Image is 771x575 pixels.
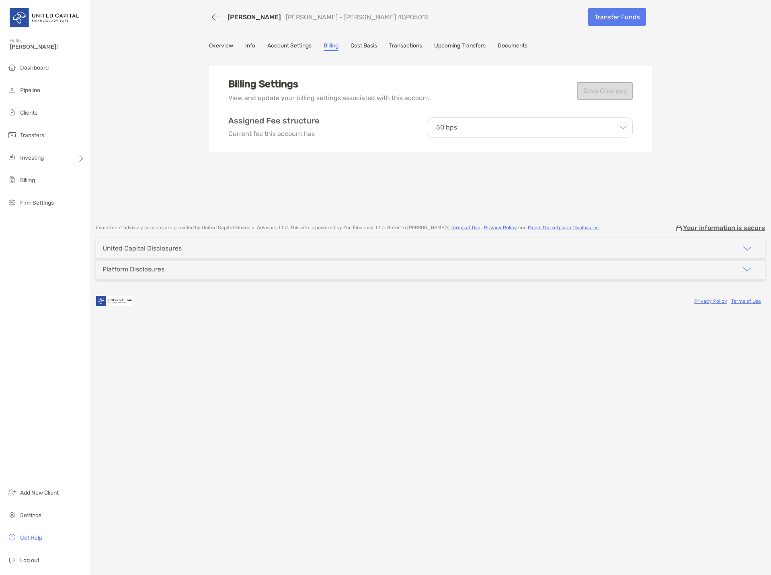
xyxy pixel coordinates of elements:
[20,512,41,519] span: Settings
[10,43,85,50] span: [PERSON_NAME]!
[20,177,35,184] span: Billing
[267,42,312,51] a: Account Settings
[228,116,320,125] h5: Assigned Fee structure
[7,532,17,542] img: get-help icon
[245,42,255,51] a: Info
[20,87,40,94] span: Pipeline
[7,555,17,565] img: logout icon
[434,42,486,51] a: Upcoming Transfers
[209,42,233,51] a: Overview
[96,292,132,310] img: company logo
[20,64,49,71] span: Dashboard
[683,224,765,232] p: Your information is secure
[20,109,37,116] span: Clients
[7,510,17,520] img: settings icon
[7,62,17,72] img: dashboard icon
[7,85,17,94] img: pipeline icon
[10,3,80,32] img: United Capital Logo
[96,225,600,231] p: Investment advisory services are provided by United Capital Financial Advisors, LLC . This site i...
[20,132,44,139] span: Transfers
[7,107,17,117] img: clients icon
[103,265,164,273] div: Platform Disclosures
[286,13,429,21] p: [PERSON_NAME] - [PERSON_NAME] 4QP05012
[7,197,17,207] img: firm-settings icon
[389,42,422,51] a: Transactions
[228,93,431,103] p: View and update your billing settings associated with this account.
[7,175,17,185] img: billing icon
[498,42,527,51] a: Documents
[20,489,59,496] span: Add New Client
[588,8,646,26] a: Transfer Funds
[228,78,431,90] h3: Billing Settings
[228,129,320,139] p: Current fee this account has
[694,298,727,304] a: Privacy Policy
[484,225,517,230] a: Privacy Policy
[731,298,761,304] a: Terms of Use
[228,13,281,21] a: [PERSON_NAME]
[7,152,17,162] img: investing icon
[7,487,17,497] img: add_new_client icon
[324,42,338,51] a: Billing
[20,154,44,161] span: Investing
[742,244,752,253] img: icon arrow
[20,534,42,541] span: Get Help
[351,42,377,51] a: Cost Basis
[528,225,599,230] a: Model Marketplace Disclosures
[20,199,54,206] span: Firm Settings
[436,124,457,131] p: 50 bps
[20,557,39,564] span: Log out
[7,130,17,140] img: transfers icon
[451,225,480,230] a: Terms of Use
[742,265,752,274] img: icon arrow
[103,244,182,252] div: United Capital Disclosures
